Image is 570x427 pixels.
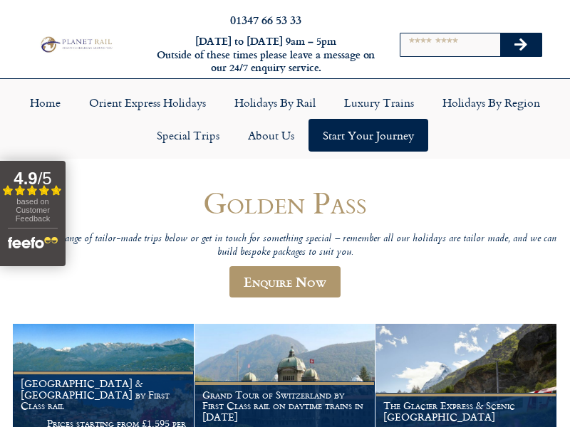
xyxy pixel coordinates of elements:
[428,86,554,119] a: Holidays by Region
[155,35,376,75] h6: [DATE] to [DATE] 9am – 5pm Outside of these times please leave a message on our 24/7 enquiry serv...
[7,86,563,152] nav: Menu
[13,233,557,259] p: Browse our range of tailor-made trips below or get in touch for something special – remember all ...
[500,33,541,56] button: Search
[142,119,234,152] a: Special Trips
[21,378,186,411] h1: [GEOGRAPHIC_DATA] & [GEOGRAPHIC_DATA] by First Class rail
[234,119,309,152] a: About Us
[229,266,341,297] a: Enquire Now
[38,35,114,53] img: Planet Rail Train Holidays Logo
[330,86,428,119] a: Luxury Trains
[220,86,330,119] a: Holidays by Rail
[16,86,75,119] a: Home
[230,11,301,28] a: 01347 66 53 33
[202,389,368,423] h1: Grand Tour of Switzerland by First Class rail on daytime trains in [DATE]
[383,400,549,423] h1: The Glacier Express & Scenic [GEOGRAPHIC_DATA]
[309,119,428,152] a: Start your Journey
[75,86,220,119] a: Orient Express Holidays
[13,186,557,219] h1: Golden Pass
